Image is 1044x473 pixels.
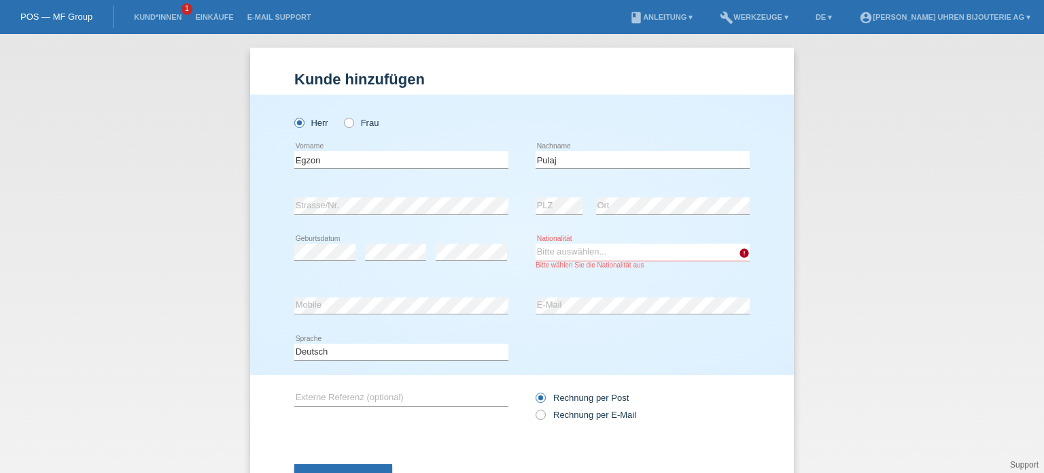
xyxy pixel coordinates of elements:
div: Bitte wählen Sie die Nationalität aus [536,261,750,269]
i: error [739,248,750,259]
input: Frau [344,118,353,127]
label: Rechnung per Post [536,393,629,403]
a: DE ▾ [809,13,839,21]
input: Rechnung per E-Mail [536,410,544,427]
a: POS — MF Group [20,12,92,22]
a: Einkäufe [188,13,240,21]
label: Rechnung per E-Mail [536,410,636,420]
a: buildWerkzeuge ▾ [713,13,795,21]
input: Rechnung per Post [536,393,544,410]
h1: Kunde hinzufügen [294,71,750,88]
a: Support [1010,460,1039,470]
label: Frau [344,118,379,128]
a: E-Mail Support [241,13,318,21]
a: Kund*innen [127,13,188,21]
i: book [629,11,643,25]
label: Herr [294,118,328,128]
i: account_circle [859,11,873,25]
span: 1 [181,3,192,15]
input: Herr [294,118,303,127]
a: account_circle[PERSON_NAME] Uhren Bijouterie AG ▾ [852,13,1037,21]
i: build [720,11,733,25]
a: bookAnleitung ▾ [623,13,699,21]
